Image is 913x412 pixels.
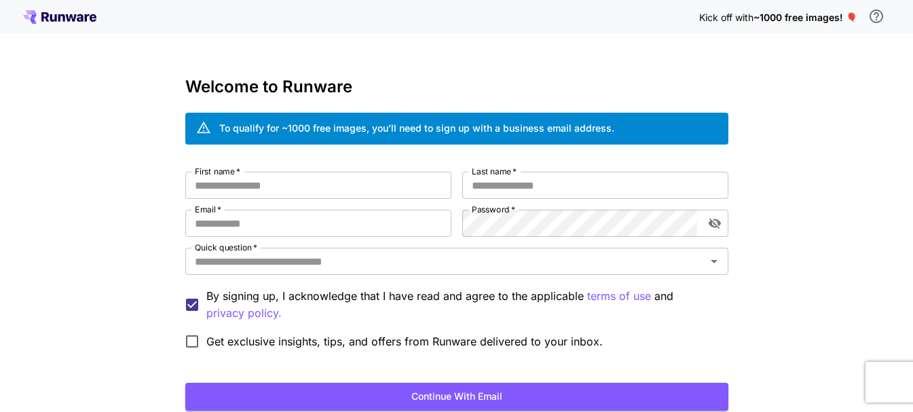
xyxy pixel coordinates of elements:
[699,12,753,23] span: Kick off with
[472,204,515,215] label: Password
[753,12,857,23] span: ~1000 free images! 🎈
[206,333,603,350] span: Get exclusive insights, tips, and offers from Runware delivered to your inbox.
[705,252,724,271] button: Open
[206,305,282,322] button: By signing up, I acknowledge that I have read and agree to the applicable terms of use and
[195,204,221,215] label: Email
[472,166,517,177] label: Last name
[863,3,890,30] button: In order to qualify for free credit, you need to sign up with a business email address and click ...
[219,121,614,135] div: To qualify for ~1000 free images, you’ll need to sign up with a business email address.
[206,305,282,322] p: privacy policy.
[185,77,728,96] h3: Welcome to Runware
[206,288,718,322] p: By signing up, I acknowledge that I have read and agree to the applicable and
[587,288,651,305] button: By signing up, I acknowledge that I have read and agree to the applicable and privacy policy.
[703,211,727,236] button: toggle password visibility
[587,288,651,305] p: terms of use
[195,242,257,253] label: Quick question
[195,166,240,177] label: First name
[185,383,728,411] button: Continue with email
